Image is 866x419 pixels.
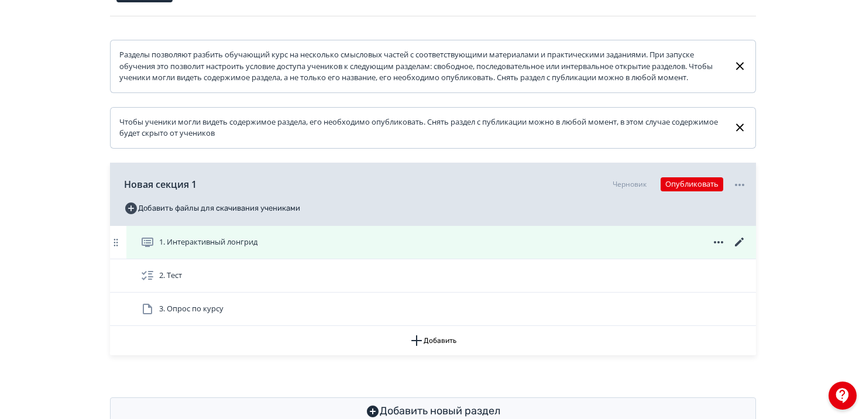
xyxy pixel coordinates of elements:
[110,226,756,259] div: 1. Интерактивный лонгрид
[159,270,182,281] span: 2. Тест
[110,259,756,293] div: 2. Тест
[613,179,647,190] div: Черновик
[124,199,300,218] button: Добавить файлы для скачивания учениками
[119,116,724,139] div: Чтобы ученики могли видеть содержимое раздела, его необходимо опубликовать. Снять раздел с публик...
[124,177,197,191] span: Новая секция 1
[110,326,756,355] button: Добавить
[110,293,756,326] div: 3. Опрос по курсу
[661,177,723,191] button: Опубликовать
[119,49,724,84] div: Разделы позволяют разбить обучающий курс на несколько смысловых частей с соответствующими материа...
[159,236,257,248] span: 1. Интерактивный лонгрид
[159,303,224,315] span: 3. Опрос по курсу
